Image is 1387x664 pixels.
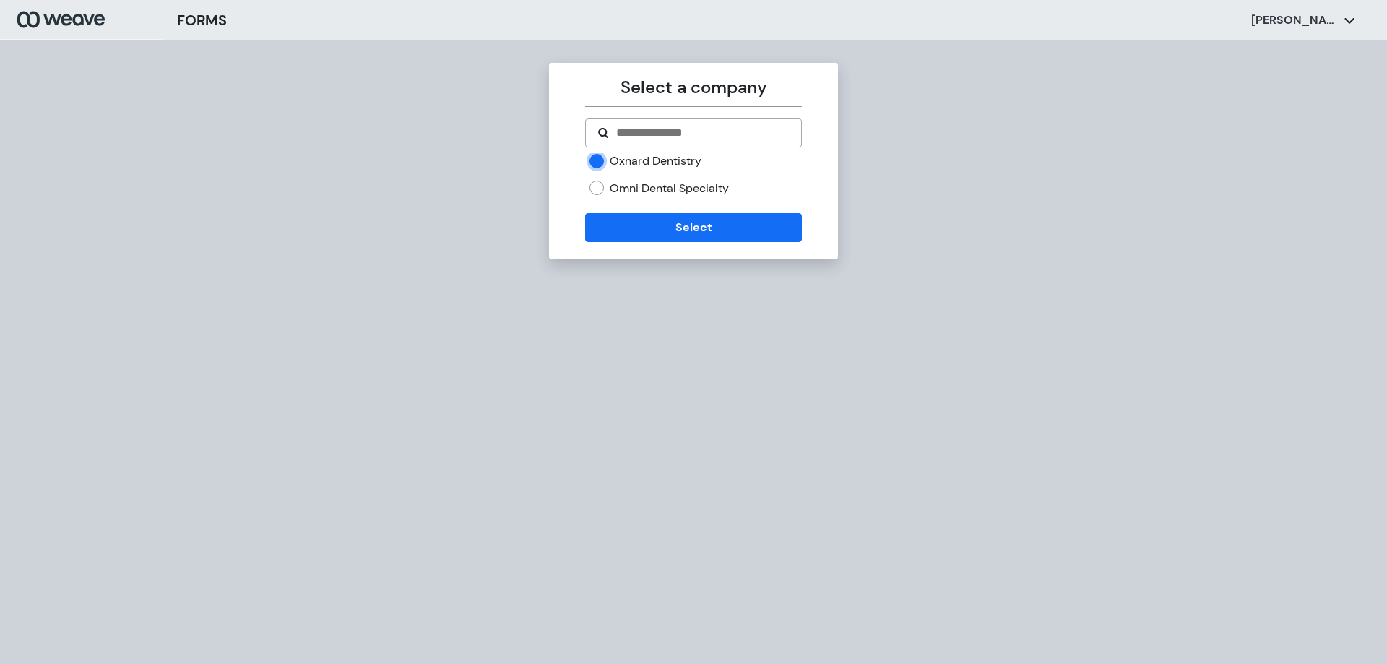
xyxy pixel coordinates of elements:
[177,9,227,31] h3: FORMS
[1251,12,1338,28] p: [PERSON_NAME]
[585,74,801,100] p: Select a company
[610,153,701,169] label: Oxnard Dentistry
[615,124,789,142] input: Search
[585,213,801,242] button: Select
[610,181,729,197] label: Omni Dental Specialty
